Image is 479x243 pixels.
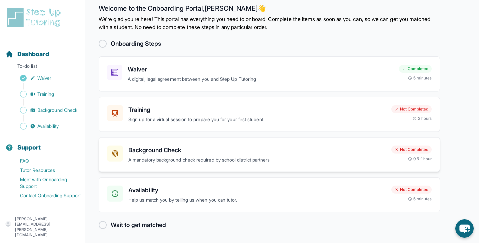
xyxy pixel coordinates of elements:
[5,216,80,238] button: [PERSON_NAME][EMAIL_ADDRESS][PERSON_NAME][DOMAIN_NAME]
[5,175,85,191] a: Meet with Onboarding Support
[5,89,85,99] a: Training
[37,91,54,97] span: Training
[391,186,432,194] div: Not Completed
[5,49,49,59] a: Dashboard
[128,65,394,74] h3: Waiver
[99,97,440,132] a: TrainingSign up for a virtual session to prepare you for your first student!Not Completed2 hours
[408,75,432,81] div: 5 minutes
[17,143,41,152] span: Support
[128,156,386,164] p: A mandatory background check required by school district partners
[99,137,440,172] a: Background CheckA mandatory background check required by school district partnersNot Completed0.5...
[111,220,166,230] h2: Wait to get matched
[3,63,82,72] p: To-do list
[99,177,440,212] a: AvailabilityHelp us match you by telling us when you can tutor.Not Completed5 minutes
[37,75,51,81] span: Waiver
[17,49,49,59] span: Dashboard
[3,39,82,61] button: Dashboard
[5,166,85,175] a: Tutor Resources
[3,132,82,155] button: Support
[99,15,440,31] p: We're glad you're here! This portal has everything you need to onboard. Complete the items as soo...
[5,191,85,200] a: Contact Onboarding Support
[99,56,440,91] a: WaiverA digital, legal agreement between you and Step Up TutoringCompleted5 minutes
[15,216,80,238] p: [PERSON_NAME][EMAIL_ADDRESS][PERSON_NAME][DOMAIN_NAME]
[37,107,77,113] span: Background Check
[37,123,59,130] span: Availability
[5,121,85,131] a: Availability
[455,219,474,238] button: chat-button
[128,196,386,204] p: Help us match you by telling us when you can tutor.
[128,105,386,114] h3: Training
[408,196,432,202] div: 5 minutes
[5,73,85,83] a: Waiver
[391,105,432,113] div: Not Completed
[128,186,386,195] h3: Availability
[128,116,386,124] p: Sign up for a virtual session to prepare you for your first student!
[128,75,394,83] p: A digital, legal agreement between you and Step Up Tutoring
[391,146,432,154] div: Not Completed
[5,105,85,115] a: Background Check
[99,4,440,15] h2: Welcome to the Onboarding Portal, [PERSON_NAME] 👋
[5,7,65,28] img: logo
[413,116,432,121] div: 2 hours
[5,156,85,166] a: FAQ
[408,156,432,162] div: 0.5-1 hour
[399,65,432,73] div: Completed
[128,146,386,155] h3: Background Check
[111,39,161,48] h2: Onboarding Steps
